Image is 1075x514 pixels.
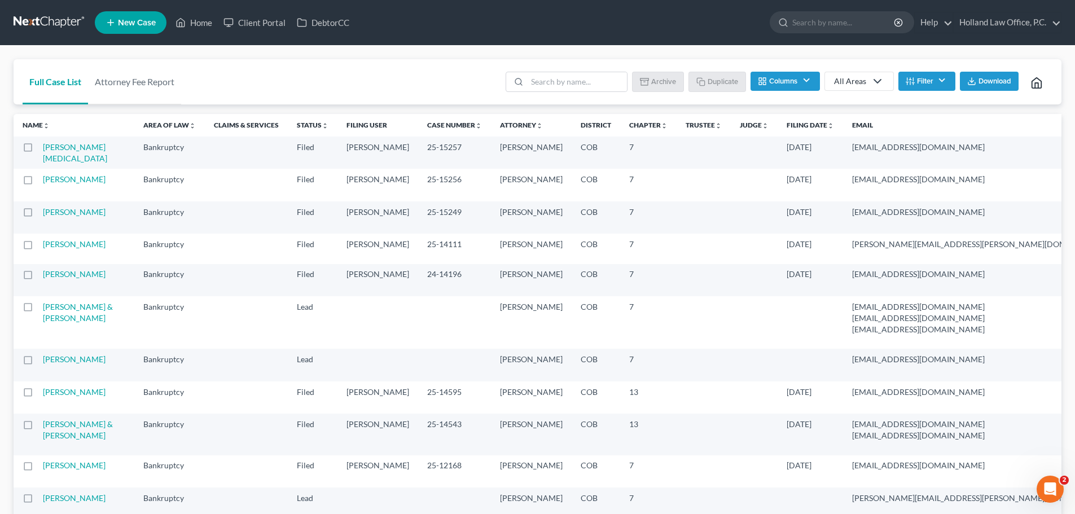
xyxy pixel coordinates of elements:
a: [PERSON_NAME] [43,239,106,249]
a: Full Case List [23,59,88,104]
i: unfold_more [189,122,196,129]
a: DebtorCC [291,12,355,33]
td: COB [572,169,620,201]
td: 13 [620,381,677,414]
td: COB [572,296,620,349]
td: COB [572,349,620,381]
a: [PERSON_NAME] [43,354,106,364]
td: [PERSON_NAME] [337,201,418,234]
button: Filter [898,72,955,91]
td: 13 [620,414,677,455]
i: unfold_more [827,122,834,129]
td: [PERSON_NAME] [491,455,572,487]
td: 7 [620,234,677,263]
a: Judgeunfold_more [740,121,769,129]
a: [PERSON_NAME] [43,460,106,470]
a: [PERSON_NAME] & [PERSON_NAME] [43,302,113,323]
td: COB [572,414,620,455]
td: [PERSON_NAME] [337,234,418,263]
i: unfold_more [43,122,50,129]
td: Filed [288,381,337,414]
td: 25-14543 [418,414,491,455]
td: [PERSON_NAME] [491,137,572,169]
td: Bankruptcy [134,137,205,169]
a: Statusunfold_more [297,121,328,129]
a: Nameunfold_more [23,121,50,129]
a: Filing Dateunfold_more [787,121,834,129]
td: 25-15249 [418,201,491,234]
td: [PERSON_NAME] [337,169,418,201]
td: COB [572,264,620,296]
td: 7 [620,201,677,234]
td: Bankruptcy [134,455,205,487]
td: 25-12168 [418,455,491,487]
td: [PERSON_NAME] [337,137,418,169]
a: Help [915,12,953,33]
td: COB [572,381,620,414]
i: unfold_more [661,122,668,129]
td: Filed [288,137,337,169]
a: Case Numberunfold_more [427,121,482,129]
td: Bankruptcy [134,264,205,296]
td: 7 [620,455,677,487]
i: unfold_more [322,122,328,129]
td: 7 [620,296,677,349]
td: [PERSON_NAME] [491,296,572,349]
td: 25-14111 [418,234,491,263]
td: [DATE] [778,455,843,487]
button: Columns [751,72,819,91]
td: [PERSON_NAME] [337,381,418,414]
td: Lead [288,349,337,381]
i: unfold_more [762,122,769,129]
td: 25-15256 [418,169,491,201]
td: 7 [620,137,677,169]
a: Attorney Fee Report [88,59,181,104]
td: [PERSON_NAME] [491,381,572,414]
td: Filed [288,234,337,263]
td: Filed [288,414,337,455]
span: New Case [118,19,156,27]
td: [DATE] [778,169,843,201]
td: COB [572,137,620,169]
td: 7 [620,264,677,296]
span: 2 [1060,476,1069,485]
a: [PERSON_NAME] [43,269,106,279]
td: [DATE] [778,201,843,234]
input: Search by name... [527,72,627,91]
button: Download [960,72,1019,91]
a: [PERSON_NAME] [43,493,106,503]
td: [DATE] [778,414,843,455]
td: [PERSON_NAME] [491,349,572,381]
td: [DATE] [778,264,843,296]
td: Bankruptcy [134,381,205,414]
td: [PERSON_NAME] [491,414,572,455]
td: COB [572,455,620,487]
td: Bankruptcy [134,169,205,201]
td: [PERSON_NAME] [491,264,572,296]
td: [DATE] [778,381,843,414]
td: [PERSON_NAME] [491,169,572,201]
td: 7 [620,349,677,381]
a: [PERSON_NAME][MEDICAL_DATA] [43,142,107,163]
td: Lead [288,296,337,349]
input: Search by name... [792,12,896,33]
a: Holland Law Office, P.C. [954,12,1061,33]
a: Client Portal [218,12,291,33]
td: 25-15257 [418,137,491,169]
td: [PERSON_NAME] [337,455,418,487]
a: [PERSON_NAME] & [PERSON_NAME] [43,419,113,440]
th: Claims & Services [205,114,288,137]
td: 24-14196 [418,264,491,296]
th: Filing User [337,114,418,137]
a: [PERSON_NAME] [43,387,106,397]
td: Bankruptcy [134,414,205,455]
td: [PERSON_NAME] [491,201,572,234]
td: Bankruptcy [134,201,205,234]
span: Download [979,77,1011,86]
td: Filed [288,201,337,234]
td: 7 [620,169,677,201]
a: [PERSON_NAME] [43,207,106,217]
i: unfold_more [475,122,482,129]
td: COB [572,234,620,263]
td: 25-14595 [418,381,491,414]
